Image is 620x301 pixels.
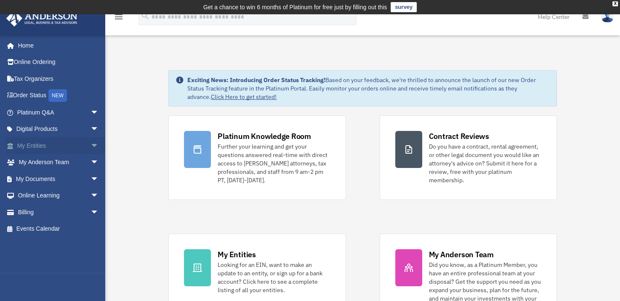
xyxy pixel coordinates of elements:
div: Do you have a contract, rental agreement, or other legal document you would like an attorney's ad... [429,142,541,184]
div: Contract Reviews [429,131,489,141]
div: close [612,1,618,6]
a: Online Ordering [6,54,112,71]
div: Further your learning and get your questions answered real-time with direct access to [PERSON_NAM... [218,142,330,184]
span: arrow_drop_down [90,170,107,188]
div: Get a chance to win 6 months of Platinum for free just by filling out this [203,2,387,12]
div: Looking for an EIN, want to make an update to an entity, or sign up for a bank account? Click her... [218,261,330,294]
a: My Entitiesarrow_drop_down [6,137,112,154]
a: Events Calendar [6,221,112,237]
div: My Entities [218,249,255,260]
a: Click Here to get started! [211,93,277,101]
a: survey [391,2,417,12]
span: arrow_drop_down [90,121,107,138]
span: arrow_drop_down [90,104,107,121]
a: Platinum Knowledge Room Further your learning and get your questions answered real-time with dire... [168,115,346,200]
a: Home [6,37,107,54]
i: menu [114,12,124,22]
img: User Pic [601,11,614,23]
a: Tax Organizers [6,70,112,87]
a: Online Learningarrow_drop_down [6,187,112,204]
a: Platinum Q&Aarrow_drop_down [6,104,112,121]
a: Contract Reviews Do you have a contract, rental agreement, or other legal document you would like... [380,115,557,200]
div: NEW [48,89,67,102]
strong: Exciting News: Introducing Order Status Tracking! [187,76,325,84]
a: My Documentsarrow_drop_down [6,170,112,187]
div: Based on your feedback, we're thrilled to announce the launch of our new Order Status Tracking fe... [187,76,549,101]
span: arrow_drop_down [90,187,107,205]
a: menu [114,15,124,22]
img: Anderson Advisors Platinum Portal [4,10,80,27]
i: search [141,11,150,21]
div: My Anderson Team [429,249,494,260]
div: Platinum Knowledge Room [218,131,311,141]
a: Digital Productsarrow_drop_down [6,121,112,138]
a: My Anderson Teamarrow_drop_down [6,154,112,171]
a: Billingarrow_drop_down [6,204,112,221]
a: Order StatusNEW [6,87,112,104]
span: arrow_drop_down [90,204,107,221]
span: arrow_drop_down [90,137,107,154]
span: arrow_drop_down [90,154,107,171]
